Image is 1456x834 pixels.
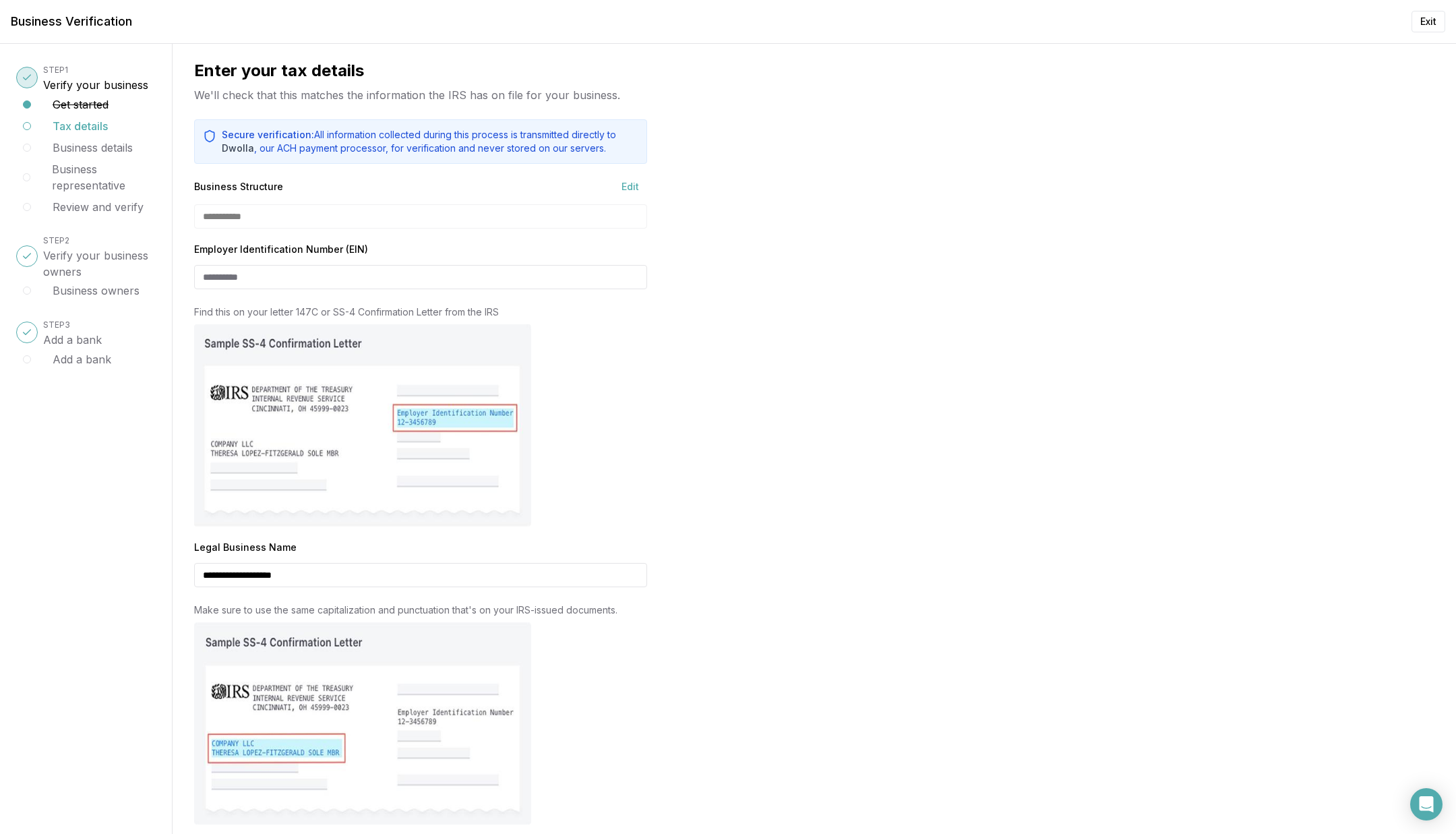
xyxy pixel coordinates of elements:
[43,231,156,280] button: STEP2Verify your business owners
[222,129,314,140] span: Secure verification:
[43,316,102,348] button: STEP3Add a bank
[194,603,647,617] p: Make sure to use the same capitalization and punctuation that's on your IRS-issued documents.
[43,235,69,245] span: STEP 2
[194,305,647,319] p: Find this on your letter 147C or SS-4 Confirmation Letter from the IRS
[43,65,68,75] span: STEP 1
[194,543,647,552] label: Legal Business Name
[53,118,108,134] button: Tax details
[43,247,156,280] h3: Verify your business owners
[52,161,156,193] button: Business representative
[194,182,283,191] label: Business Structure
[43,320,70,330] span: STEP 3
[613,180,647,193] button: Edit
[194,324,531,527] img: SS-4 Confirmation Letter
[53,282,140,299] button: Business owners
[53,96,109,113] button: Get started
[53,140,133,156] button: Business details
[43,77,148,93] h3: Verify your business
[222,128,638,155] p: All information collected during this process is transmitted directly to , our ACH payment proces...
[1412,11,1445,32] button: Exit
[194,87,647,103] p: We'll check that this matches the information the IRS has on file for your business.
[222,142,254,154] a: Dwolla
[43,61,148,93] button: STEP1Verify your business
[53,199,144,215] button: Review and verify
[194,60,647,82] h2: Enter your tax details
[194,245,647,254] label: Employer Identification Number (EIN)
[11,12,132,31] h1: Business Verification
[53,351,111,367] button: Add a bank
[1410,788,1443,821] div: Open Intercom Messenger
[194,622,531,825] img: SS-4 Confirmation Letter
[43,332,102,348] h3: Add a bank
